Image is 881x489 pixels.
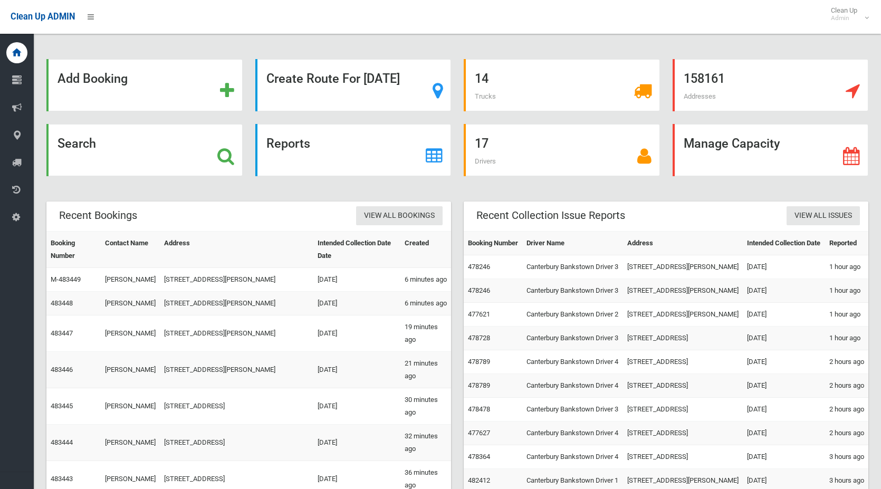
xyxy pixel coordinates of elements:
[522,445,623,469] td: Canterbury Bankstown Driver 4
[400,292,451,315] td: 6 minutes ago
[313,268,400,292] td: [DATE]
[160,352,313,388] td: [STREET_ADDRESS][PERSON_NAME]
[825,232,868,255] th: Reported
[468,381,490,389] a: 478789
[400,232,451,268] th: Created
[743,350,825,374] td: [DATE]
[255,59,452,111] a: Create Route For [DATE]
[464,124,660,176] a: 17 Drivers
[623,327,743,350] td: [STREET_ADDRESS]
[58,71,128,86] strong: Add Booking
[101,232,160,268] th: Contact Name
[743,303,825,327] td: [DATE]
[468,405,490,413] a: 478478
[623,350,743,374] td: [STREET_ADDRESS]
[825,279,868,303] td: 1 hour ago
[468,453,490,461] a: 478364
[623,421,743,445] td: [STREET_ADDRESS]
[266,136,310,151] strong: Reports
[825,421,868,445] td: 2 hours ago
[46,232,101,268] th: Booking Number
[101,292,160,315] td: [PERSON_NAME]
[743,374,825,398] td: [DATE]
[51,402,73,410] a: 483445
[522,303,623,327] td: Canterbury Bankstown Driver 2
[51,275,81,283] a: M-483449
[743,327,825,350] td: [DATE]
[684,136,780,151] strong: Manage Capacity
[623,279,743,303] td: [STREET_ADDRESS][PERSON_NAME]
[266,71,400,86] strong: Create Route For [DATE]
[468,476,490,484] a: 482412
[51,299,73,307] a: 483448
[160,268,313,292] td: [STREET_ADDRESS][PERSON_NAME]
[468,310,490,318] a: 477621
[522,232,623,255] th: Driver Name
[825,303,868,327] td: 1 hour ago
[11,12,75,22] span: Clean Up ADMIN
[468,429,490,437] a: 477627
[46,59,243,111] a: Add Booking
[468,286,490,294] a: 478246
[522,279,623,303] td: Canterbury Bankstown Driver 3
[464,205,638,226] header: Recent Collection Issue Reports
[623,232,743,255] th: Address
[825,350,868,374] td: 2 hours ago
[160,388,313,425] td: [STREET_ADDRESS]
[58,136,96,151] strong: Search
[743,421,825,445] td: [DATE]
[160,425,313,461] td: [STREET_ADDRESS]
[684,71,725,86] strong: 158161
[673,59,869,111] a: 158161 Addresses
[522,421,623,445] td: Canterbury Bankstown Driver 4
[400,388,451,425] td: 30 minutes ago
[101,268,160,292] td: [PERSON_NAME]
[313,232,400,268] th: Intended Collection Date Date
[475,136,489,151] strong: 17
[101,315,160,352] td: [PERSON_NAME]
[468,263,490,271] a: 478246
[51,475,73,483] a: 483443
[400,268,451,292] td: 6 minutes ago
[101,388,160,425] td: [PERSON_NAME]
[743,445,825,469] td: [DATE]
[787,206,860,226] a: View All Issues
[313,352,400,388] td: [DATE]
[743,232,825,255] th: Intended Collection Date
[623,398,743,421] td: [STREET_ADDRESS]
[522,350,623,374] td: Canterbury Bankstown Driver 4
[743,279,825,303] td: [DATE]
[160,315,313,352] td: [STREET_ADDRESS][PERSON_NAME]
[51,329,73,337] a: 483447
[468,334,490,342] a: 478728
[400,315,451,352] td: 19 minutes ago
[313,425,400,461] td: [DATE]
[826,6,868,22] span: Clean Up
[831,14,857,22] small: Admin
[46,205,150,226] header: Recent Bookings
[356,206,443,226] a: View All Bookings
[475,71,489,86] strong: 14
[825,374,868,398] td: 2 hours ago
[46,124,243,176] a: Search
[623,374,743,398] td: [STREET_ADDRESS]
[522,374,623,398] td: Canterbury Bankstown Driver 4
[825,327,868,350] td: 1 hour ago
[51,366,73,373] a: 483446
[825,255,868,279] td: 1 hour ago
[673,124,869,176] a: Manage Capacity
[160,232,313,268] th: Address
[825,398,868,421] td: 2 hours ago
[101,352,160,388] td: [PERSON_NAME]
[522,398,623,421] td: Canterbury Bankstown Driver 3
[101,425,160,461] td: [PERSON_NAME]
[313,292,400,315] td: [DATE]
[51,438,73,446] a: 483444
[623,255,743,279] td: [STREET_ADDRESS][PERSON_NAME]
[623,445,743,469] td: [STREET_ADDRESS]
[825,445,868,469] td: 3 hours ago
[475,157,496,165] span: Drivers
[743,255,825,279] td: [DATE]
[623,303,743,327] td: [STREET_ADDRESS][PERSON_NAME]
[400,352,451,388] td: 21 minutes ago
